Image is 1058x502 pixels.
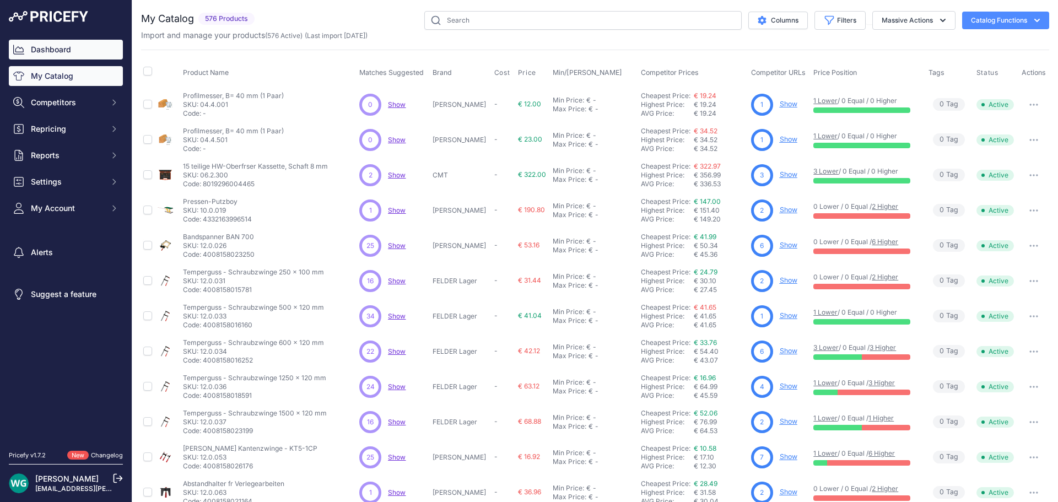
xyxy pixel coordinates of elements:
[586,272,591,281] div: €
[267,31,300,40] a: 576 Active
[367,276,374,286] span: 16
[641,197,690,206] a: Cheapest Price:
[593,246,598,255] div: -
[976,68,998,77] span: Status
[183,91,284,100] p: Profilmesser, B= 40 mm (1 Paar)
[813,96,917,105] p: / 0 Equal / 0 Higher
[813,96,838,105] a: 1 Lower
[593,140,598,149] div: -
[760,206,764,215] span: 2
[813,132,838,140] a: 1 Lower
[641,347,694,356] div: Highest Price:
[586,343,591,352] div: €
[369,206,372,215] span: 1
[553,68,622,77] span: Min/[PERSON_NAME]
[641,303,690,311] a: Cheapest Price:
[589,105,593,114] div: €
[586,131,591,140] div: €
[813,449,838,457] a: 1 Lower
[553,105,586,114] div: Max Price:
[780,206,797,214] a: Show
[589,210,593,219] div: €
[433,206,490,215] p: [PERSON_NAME]
[388,382,406,391] a: Show
[433,136,490,144] p: [PERSON_NAME]
[388,241,406,250] span: Show
[760,276,764,286] span: 2
[518,68,538,77] button: Price
[183,250,255,259] p: Code: 4008158023250
[31,150,103,161] span: Reports
[641,171,694,180] div: Highest Price:
[940,240,944,251] span: 0
[641,206,694,215] div: Highest Price:
[940,134,944,145] span: 0
[813,132,917,141] p: / 0 Equal / 0 Higher
[593,316,598,325] div: -
[586,166,591,175] div: €
[694,206,720,214] span: € 151.40
[553,202,584,210] div: Min Price:
[933,169,965,181] span: Tag
[814,11,866,30] button: Filters
[760,100,763,110] span: 1
[368,100,373,110] span: 0
[940,346,944,357] span: 0
[641,109,694,118] div: AVG Price:
[940,170,944,180] span: 0
[641,215,694,224] div: AVG Price:
[183,136,284,144] p: SKU: 04.4.501
[694,277,716,285] span: € 30.10
[494,347,498,355] span: -
[641,180,694,188] div: AVG Price:
[694,233,716,241] a: € 41.99
[933,345,965,358] span: Tag
[9,242,123,262] a: Alerts
[694,338,717,347] a: € 33.76
[553,140,586,149] div: Max Price:
[694,100,716,109] span: € 19.24
[183,197,252,206] p: Pressen-Putzboy
[940,311,944,321] span: 0
[183,356,324,365] p: Code: 4008158016252
[518,206,545,214] span: € 190.80
[518,347,540,355] span: € 42.12
[494,276,498,284] span: -
[940,276,944,286] span: 0
[591,343,596,352] div: -
[35,484,205,493] a: [EMAIL_ADDRESS][PERSON_NAME][DOMAIN_NAME]
[872,11,956,30] button: Massive Actions
[641,374,690,382] a: Cheapest Price:
[586,202,591,210] div: €
[694,136,717,144] span: € 34.52
[369,170,373,180] span: 2
[388,136,406,144] a: Show
[591,307,596,316] div: -
[813,379,838,387] a: 1 Lower
[183,215,252,224] p: Code: 4332163996514
[694,171,721,179] span: € 356.99
[589,246,593,255] div: €
[9,172,123,192] button: Settings
[518,241,539,249] span: € 53.16
[976,170,1014,181] span: Active
[9,119,123,139] button: Repricing
[591,96,596,105] div: -
[388,277,406,285] span: Show
[641,285,694,294] div: AVG Price:
[388,100,406,109] a: Show
[183,338,324,347] p: Temperguss - Schraubzwinge 600 x 120 mm
[518,170,546,179] span: € 322.00
[933,98,965,111] span: Tag
[641,100,694,109] div: Highest Price:
[388,418,406,426] a: Show
[183,277,324,285] p: SKU: 12.0.031
[694,91,716,100] a: € 19.24
[933,133,965,146] span: Tag
[494,206,498,214] span: -
[872,237,898,246] a: 6 Higher
[780,488,797,496] a: Show
[183,68,229,77] span: Product Name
